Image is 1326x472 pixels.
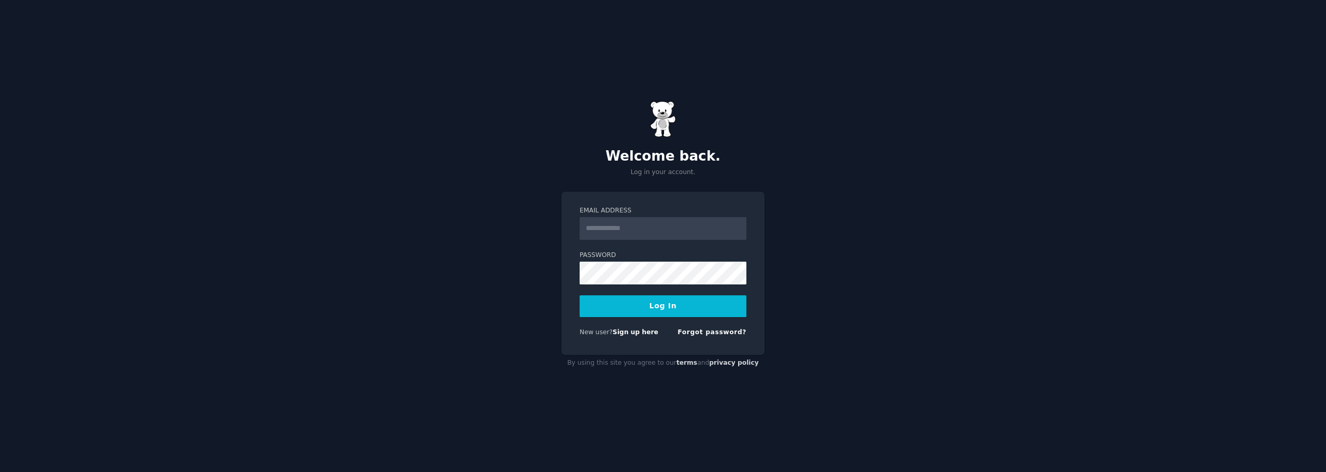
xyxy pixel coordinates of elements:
button: Log In [580,295,746,317]
a: terms [676,359,697,366]
p: Log in your account. [561,168,765,177]
label: Password [580,251,746,260]
a: Sign up here [613,328,658,336]
img: Gummy Bear [650,101,676,137]
h2: Welcome back. [561,148,765,165]
label: Email Address [580,206,746,216]
a: Forgot password? [678,328,746,336]
div: By using this site you agree to our and [561,355,765,371]
span: New user? [580,328,613,336]
a: privacy policy [709,359,759,366]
